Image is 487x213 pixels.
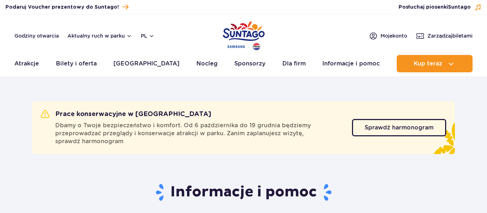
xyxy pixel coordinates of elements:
a: Nocleg [196,55,218,72]
h1: Informacje i pomoc [32,183,455,202]
a: Bilety i oferta [56,55,97,72]
span: Moje konto [381,32,407,39]
h2: Prace konserwacyjne w [GEOGRAPHIC_DATA] [41,110,211,119]
span: Dbamy o Twoje bezpieczeństwo i komfort. Od 6 października do 19 grudnia będziemy przeprowadzać pr... [55,122,343,145]
span: Suntago [448,5,471,10]
a: Dla firm [282,55,306,72]
button: Posłuchaj piosenkiSuntago [399,4,482,11]
a: Sprawdź harmonogram [352,119,446,136]
button: Kup teraz [397,55,473,72]
a: Sponsorzy [234,55,265,72]
span: Sprawdź harmonogram [365,125,434,131]
a: [GEOGRAPHIC_DATA] [113,55,179,72]
a: Informacje i pomoc [322,55,380,72]
a: Podaruj Voucher prezentowy do Suntago! [5,2,129,12]
span: Zarządzaj biletami [427,32,473,39]
a: Park of Poland [223,18,265,51]
button: Aktualny ruch w parku [68,33,132,39]
a: Godziny otwarcia [14,32,59,39]
a: Mojekonto [369,31,407,40]
a: Atrakcje [14,55,39,72]
span: Kup teraz [414,60,442,67]
span: Podaruj Voucher prezentowy do Suntago! [5,4,119,11]
a: Zarządzajbiletami [416,31,473,40]
span: Posłuchaj piosenki [399,4,471,11]
button: pl [141,32,155,39]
